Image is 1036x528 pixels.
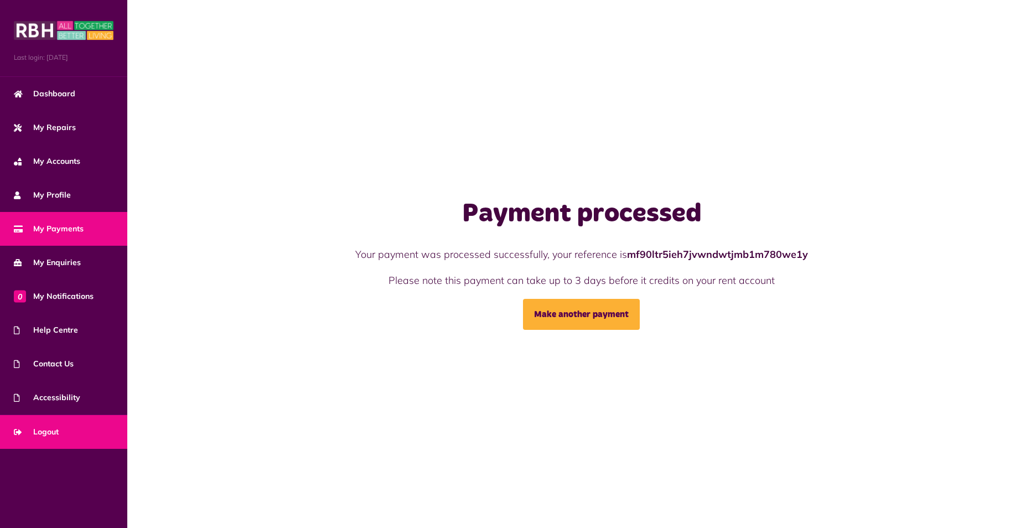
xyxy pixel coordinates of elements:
h1: Payment processed [271,198,892,230]
span: My Profile [14,189,71,201]
span: 0 [14,290,26,302]
span: Help Centre [14,324,78,336]
img: MyRBH [14,19,113,42]
span: Contact Us [14,358,74,370]
span: Logout [14,426,59,438]
span: My Enquiries [14,257,81,268]
span: Accessibility [14,392,80,403]
span: My Repairs [14,122,76,133]
span: Dashboard [14,88,75,100]
span: My Payments [14,223,84,235]
span: My Accounts [14,156,80,167]
a: Make another payment [523,299,640,330]
span: Last login: [DATE] [14,53,113,63]
p: Please note this payment can take up to 3 days before it credits on your rent account [271,273,892,288]
span: My Notifications [14,291,94,302]
p: Your payment was processed successfully, your reference is [271,247,892,262]
strong: mf90ltr5ieh7jvwndwtjmb1m780we1y [627,248,808,261]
